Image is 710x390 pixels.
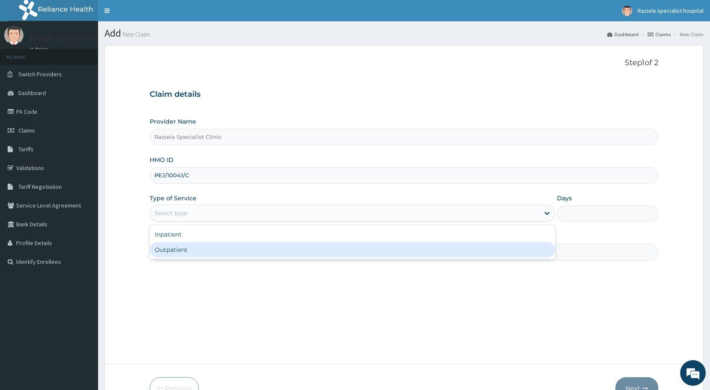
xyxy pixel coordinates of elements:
label: HMO ID [150,156,174,164]
textarea: Type your message and hit 'Enter' [4,233,162,263]
h3: Claim details [150,90,658,99]
img: User Image [4,26,23,45]
li: New Claim [672,31,704,38]
label: Days [557,194,572,202]
label: Type of Service [150,194,197,202]
div: Chat with us now [44,48,143,59]
span: Tariffs [18,145,34,153]
p: Step 1 of 2 [150,58,658,68]
a: Online [30,46,50,52]
img: User Image [622,6,632,16]
h1: Add [104,28,704,39]
div: Inpatient [150,227,555,242]
span: Switch Providers [18,70,62,78]
label: Provider Name [150,117,196,126]
span: Raziela specialist hospital [638,7,704,14]
small: New Claim [121,31,150,38]
span: Tariff Negotiation [18,183,62,191]
span: Claims [18,127,35,134]
a: Dashboard [607,31,639,38]
img: d_794563401_company_1708531726252_794563401 [16,43,35,64]
input: Enter HMO ID [150,167,658,184]
span: We're online! [49,107,118,194]
div: Select type [154,209,187,217]
div: Minimize live chat window [140,4,160,25]
a: Claims [648,31,671,38]
p: Raziela specialist hospital [30,35,116,42]
div: Outpatient [150,242,555,257]
span: Dashboard [18,89,46,97]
